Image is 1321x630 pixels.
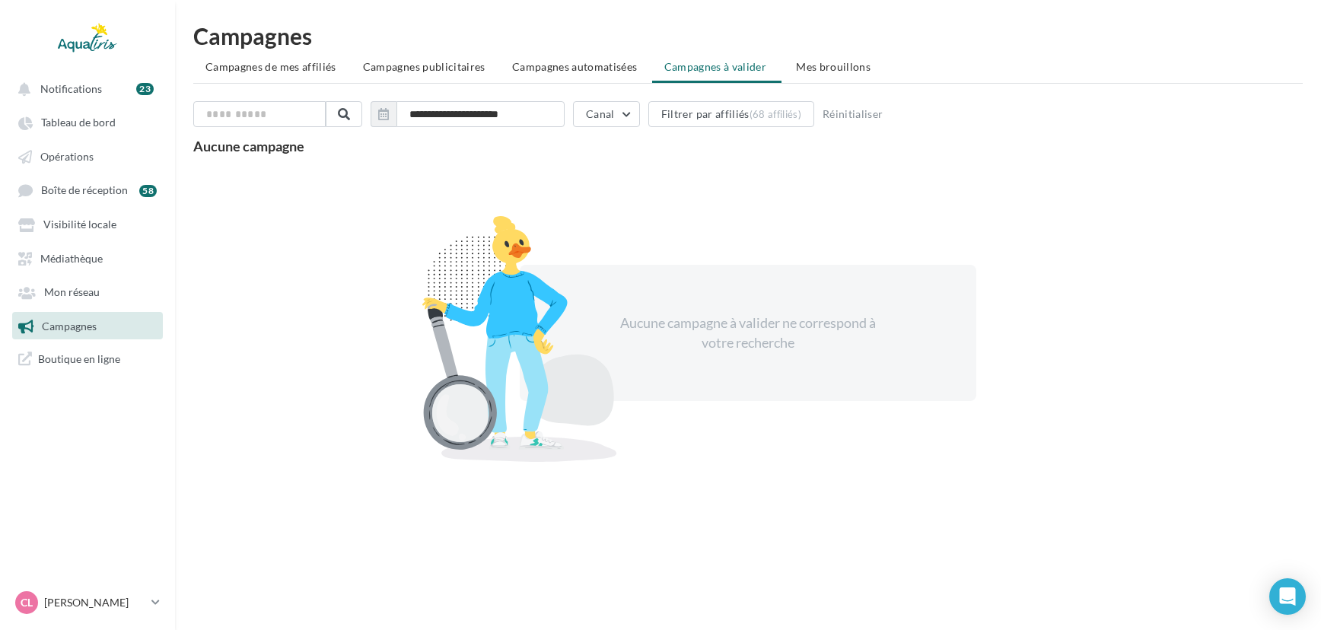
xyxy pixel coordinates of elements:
[573,101,640,127] button: Canal
[816,105,890,123] button: Réinitialiser
[796,60,871,73] span: Mes brouillons
[617,313,879,352] div: Aucune campagne à valider ne correspond à votre recherche
[44,286,100,299] span: Mon réseau
[41,184,128,197] span: Boîte de réception
[750,108,801,120] div: (68 affiliés)
[40,82,102,95] span: Notifications
[1269,578,1306,615] div: Open Intercom Messenger
[41,116,116,129] span: Tableau de bord
[9,75,160,102] button: Notifications 23
[9,244,166,272] a: Médiathèque
[9,210,166,237] a: Visibilité locale
[42,320,97,332] span: Campagnes
[136,83,154,95] div: 23
[9,345,166,372] a: Boutique en ligne
[205,60,336,73] span: Campagnes de mes affiliés
[512,60,638,73] span: Campagnes automatisées
[193,138,304,154] span: Aucune campagne
[9,278,166,305] a: Mon réseau
[139,185,157,197] div: 58
[40,252,103,265] span: Médiathèque
[43,218,116,231] span: Visibilité locale
[363,60,485,73] span: Campagnes publicitaires
[40,150,94,163] span: Opérations
[38,352,120,366] span: Boutique en ligne
[193,24,1303,47] h1: Campagnes
[9,176,166,204] a: Boîte de réception 58
[9,312,166,339] a: Campagnes
[44,595,145,610] p: [PERSON_NAME]
[9,142,166,170] a: Opérations
[12,588,163,617] a: CL [PERSON_NAME]
[648,101,814,127] button: Filtrer par affiliés(68 affiliés)
[9,108,166,135] a: Tableau de bord
[21,595,33,610] span: CL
